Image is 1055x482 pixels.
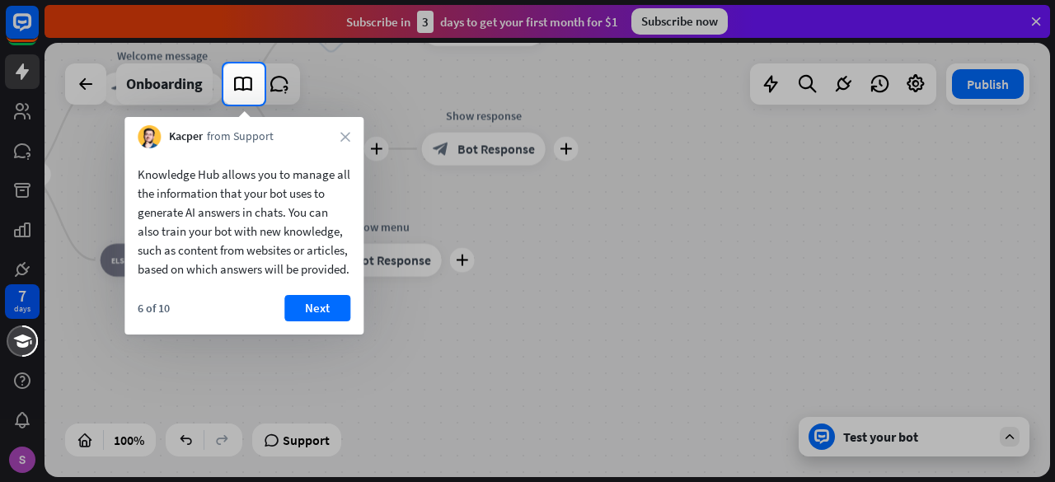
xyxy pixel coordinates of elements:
button: Open LiveChat chat widget [13,7,63,56]
i: close [340,132,350,142]
span: Kacper [169,129,203,145]
div: 6 of 10 [138,301,170,316]
div: Knowledge Hub allows you to manage all the information that your bot uses to generate AI answers ... [138,165,350,278]
button: Next [284,295,350,321]
span: from Support [207,129,274,145]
